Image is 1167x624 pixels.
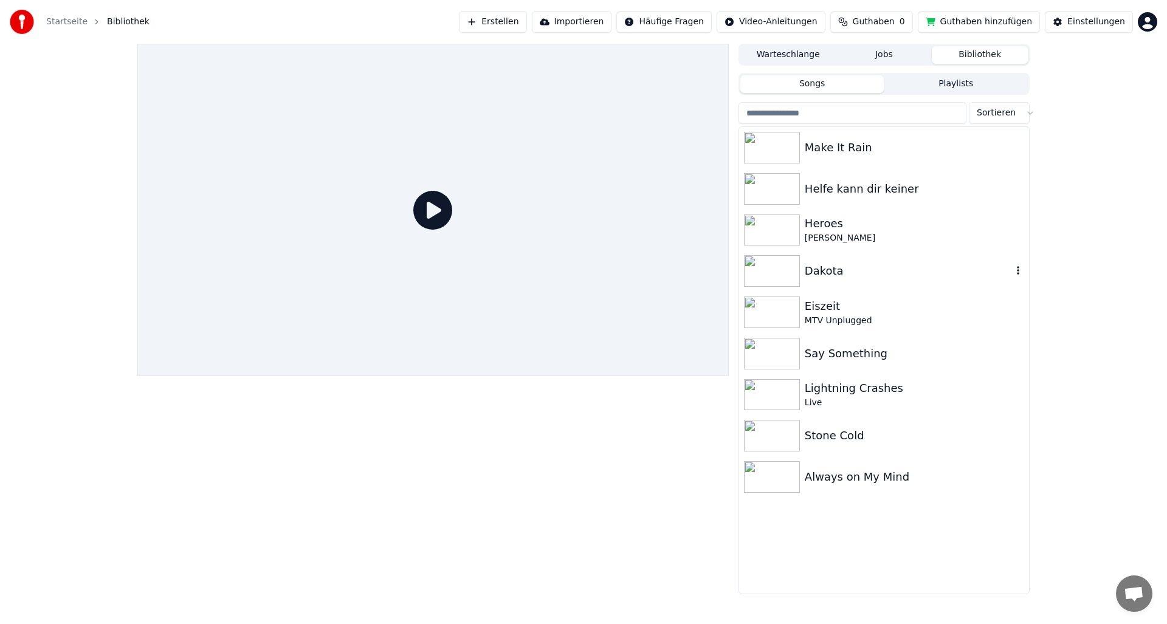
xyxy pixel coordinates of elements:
button: Playlists [884,75,1028,93]
button: Häufige Fragen [616,11,712,33]
button: Guthaben0 [830,11,913,33]
div: Dakota [805,262,1012,279]
span: Guthaben [853,16,895,28]
button: Guthaben hinzufügen [918,11,1041,33]
nav: breadcrumb [46,16,150,28]
button: Video-Anleitungen [717,11,825,33]
div: Chat öffnen [1116,575,1152,612]
div: Live [805,397,1024,409]
div: Einstellungen [1067,16,1125,28]
button: Importieren [532,11,612,33]
div: MTV Unplugged [805,315,1024,327]
div: [PERSON_NAME] [805,232,1024,244]
div: Make It Rain [805,139,1024,156]
span: Bibliothek [107,16,150,28]
div: Eiszeit [805,298,1024,315]
a: Startseite [46,16,88,28]
div: Lightning Crashes [805,380,1024,397]
img: youka [10,10,34,34]
span: 0 [900,16,905,28]
button: Jobs [836,46,932,64]
button: Einstellungen [1045,11,1133,33]
button: Erstellen [459,11,526,33]
button: Songs [740,75,884,93]
div: Heroes [805,215,1024,232]
div: Helfe kann dir keiner [805,180,1024,197]
div: Say Something [805,345,1024,362]
button: Bibliothek [932,46,1028,64]
div: Always on My Mind [805,468,1024,485]
button: Warteschlange [740,46,836,64]
div: Stone Cold [805,427,1024,444]
span: Sortieren [977,107,1016,119]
